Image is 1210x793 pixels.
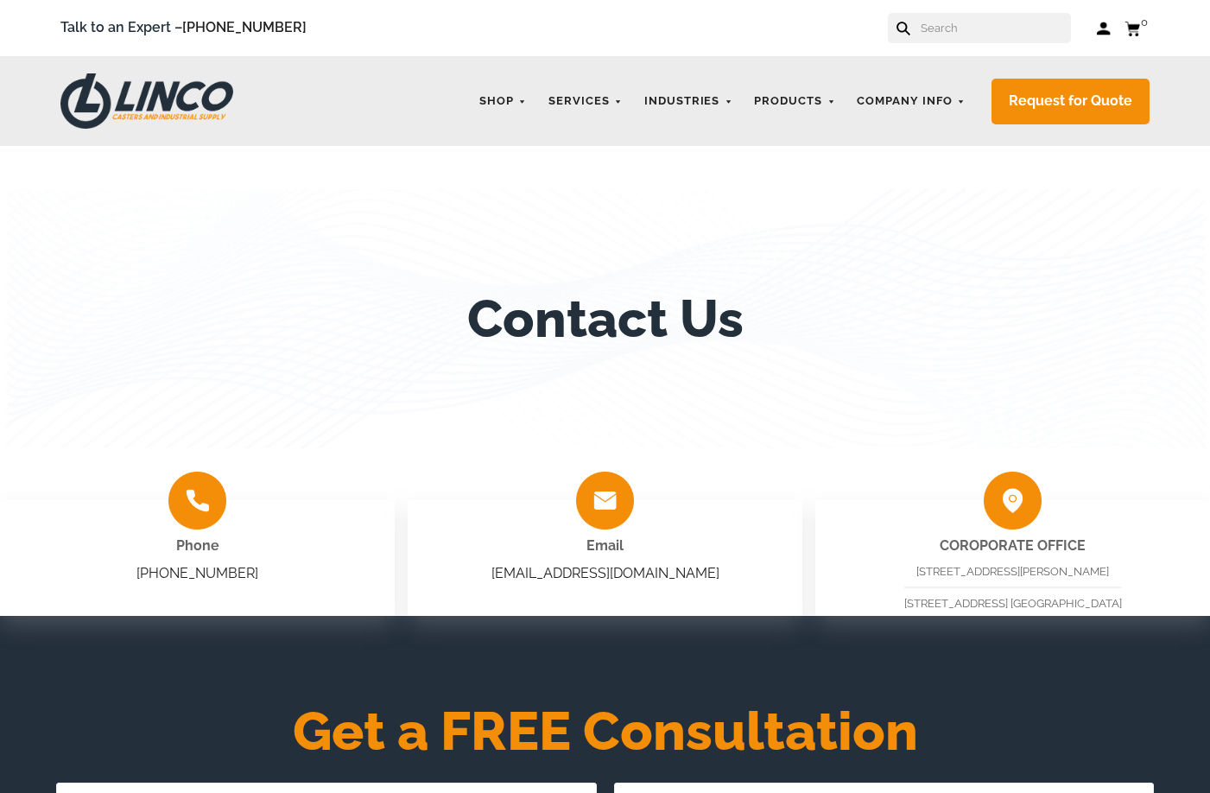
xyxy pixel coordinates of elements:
[991,79,1150,124] a: Request for Quote
[940,537,1086,554] strong: COROPORATE OFFICE
[136,565,258,581] a: [PHONE_NUMBER]
[586,537,624,554] span: Email
[1097,20,1112,37] a: Log in
[176,537,219,554] span: Phone
[182,19,307,35] a: [PHONE_NUMBER]
[984,472,1042,530] img: group-2010.png
[467,289,744,349] h1: Contact Us
[1124,17,1150,39] a: 0
[576,472,634,530] img: group-2008.png
[491,565,719,581] a: [EMAIL_ADDRESS][DOMAIN_NAME]
[540,85,631,118] a: Services
[60,16,307,40] span: Talk to an Expert –
[636,85,742,118] a: Industries
[168,472,226,530] img: group-2009.png
[919,13,1071,43] input: Search
[471,85,535,118] a: Shop
[60,73,233,129] img: LINCO CASTERS & INDUSTRIAL SUPPLY
[43,711,1167,752] h2: Get a FREE Consultation
[916,565,1109,578] span: [STREET_ADDRESS][PERSON_NAME]
[745,85,844,118] a: Products
[1141,16,1148,29] span: 0
[904,597,1122,610] span: [STREET_ADDRESS] [GEOGRAPHIC_DATA]
[848,85,974,118] a: Company Info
